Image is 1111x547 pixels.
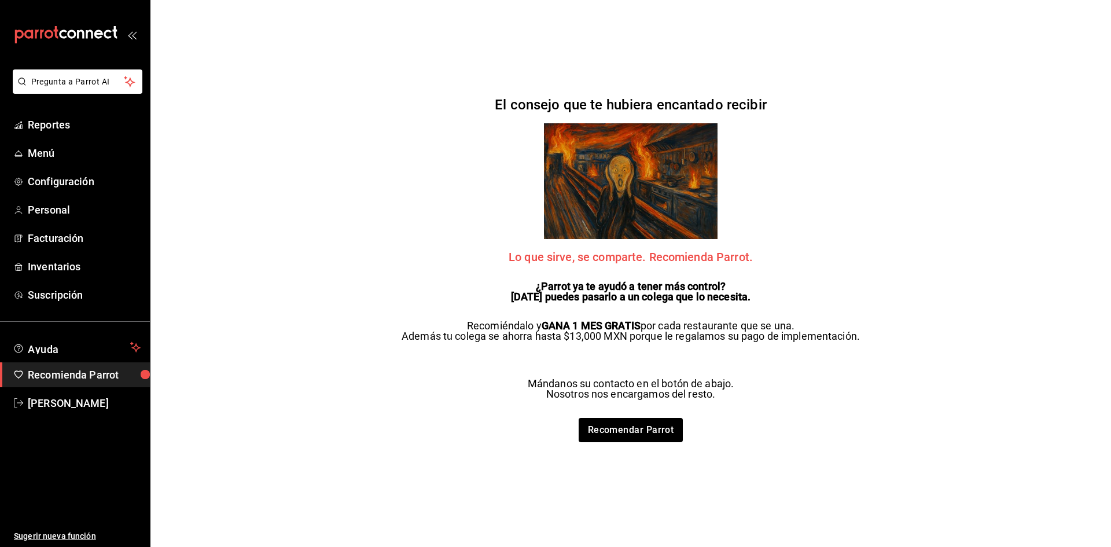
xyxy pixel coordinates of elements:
[28,340,126,354] span: Ayuda
[579,418,683,442] a: Recomendar Parrot
[28,395,141,411] span: [PERSON_NAME]
[28,367,141,383] span: Recomienda Parrot
[127,30,137,39] button: open_drawer_menu
[536,280,726,292] strong: ¿Parrot ya te ayudó a tener más control?
[495,98,767,112] h2: El consejo que te hubiera encantado recibir
[28,230,141,246] span: Facturación
[28,259,141,274] span: Inventarios
[28,202,141,218] span: Personal
[13,69,142,94] button: Pregunta a Parrot AI
[8,84,142,96] a: Pregunta a Parrot AI
[542,320,641,332] strong: GANA 1 MES GRATIS
[528,379,734,399] p: Mándanos su contacto en el botón de abajo. Nosotros nos encargamos del resto.
[14,530,141,542] span: Sugerir nueva función
[28,145,141,161] span: Menú
[31,76,124,88] span: Pregunta a Parrot AI
[28,174,141,189] span: Configuración
[402,321,860,342] p: Recomiéndalo y por cada restaurante que se una. Además tu colega se ahorra hasta $13,000 MXN porq...
[511,291,751,303] strong: [DATE] puedes pasarlo a un colega que lo necesita.
[28,287,141,303] span: Suscripción
[509,251,753,263] span: Lo que sirve, se comparte. Recomienda Parrot.
[544,123,718,239] img: referrals Parrot
[28,117,141,133] span: Reportes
